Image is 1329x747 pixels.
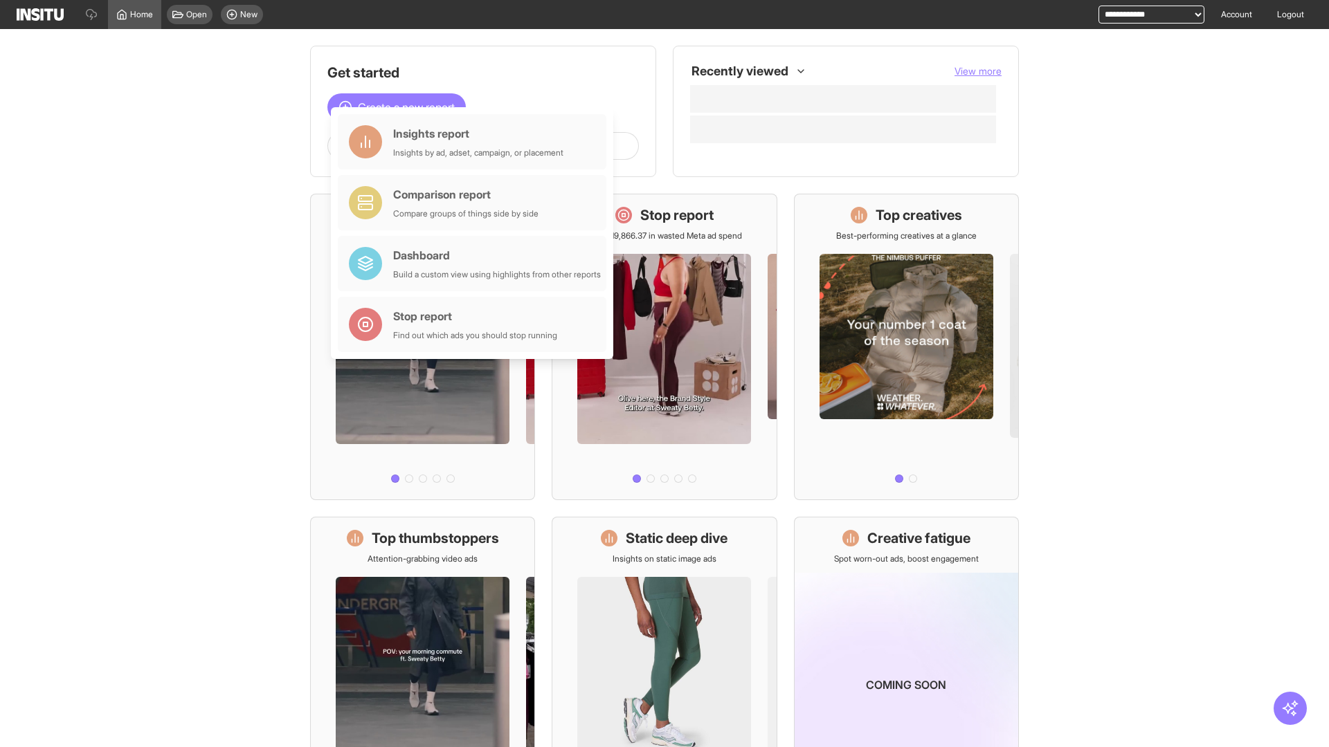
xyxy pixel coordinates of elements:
h1: Top creatives [876,205,962,225]
h1: Get started [327,63,639,82]
h1: Stop report [640,205,714,225]
h1: Top thumbstoppers [372,528,499,548]
button: Create a new report [327,93,466,121]
div: Compare groups of things side by side [393,208,539,219]
div: Insights report [393,125,563,142]
img: Logo [17,8,64,21]
p: Save £19,866.37 in wasted Meta ad spend [586,230,742,241]
button: View more [955,64,1002,78]
span: New [240,9,257,20]
a: Top creativesBest-performing creatives at a glance [794,194,1019,500]
div: Comparison report [393,186,539,203]
h1: Static deep dive [626,528,727,548]
span: View more [955,65,1002,77]
div: Stop report [393,308,557,324]
span: Create a new report [358,99,455,116]
p: Attention-grabbing video ads [368,553,478,564]
div: Build a custom view using highlights from other reports [393,269,601,280]
div: Find out which ads you should stop running [393,330,557,341]
span: Open [186,9,207,20]
div: Insights by ad, adset, campaign, or placement [393,147,563,158]
a: What's live nowSee all active ads instantly [310,194,535,500]
a: Stop reportSave £19,866.37 in wasted Meta ad spend [552,194,777,500]
span: Home [130,9,153,20]
div: Dashboard [393,247,601,264]
p: Best-performing creatives at a glance [836,230,977,241]
p: Insights on static image ads [613,553,716,564]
